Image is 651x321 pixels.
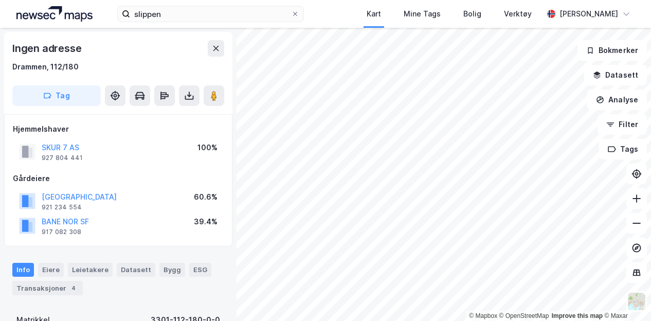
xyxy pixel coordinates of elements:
[504,8,532,20] div: Verktøy
[587,90,647,110] button: Analyse
[13,172,224,185] div: Gårdeiere
[367,8,381,20] div: Kart
[42,154,83,162] div: 927 804 441
[600,272,651,321] iframe: Chat Widget
[584,65,647,85] button: Datasett
[16,6,93,22] img: logo.a4113a55bc3d86da70a041830d287a7e.svg
[600,272,651,321] div: Kontrollprogram for chat
[194,216,218,228] div: 39.4%
[559,8,618,20] div: [PERSON_NAME]
[552,312,603,319] a: Improve this map
[159,263,185,276] div: Bygg
[12,40,83,57] div: Ingen adresse
[42,203,82,211] div: 921 234 554
[598,114,647,135] button: Filter
[38,263,64,276] div: Eiere
[12,281,83,295] div: Transaksjoner
[577,40,647,61] button: Bokmerker
[68,283,79,293] div: 4
[117,263,155,276] div: Datasett
[12,85,101,106] button: Tag
[404,8,441,20] div: Mine Tags
[42,228,81,236] div: 917 082 308
[130,6,291,22] input: Søk på adresse, matrikkel, gårdeiere, leietakere eller personer
[194,191,218,203] div: 60.6%
[463,8,481,20] div: Bolig
[12,61,79,73] div: Drammen, 112/180
[499,312,549,319] a: OpenStreetMap
[12,263,34,276] div: Info
[599,139,647,159] button: Tags
[197,141,218,154] div: 100%
[13,123,224,135] div: Hjemmelshaver
[189,263,211,276] div: ESG
[68,263,113,276] div: Leietakere
[469,312,497,319] a: Mapbox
